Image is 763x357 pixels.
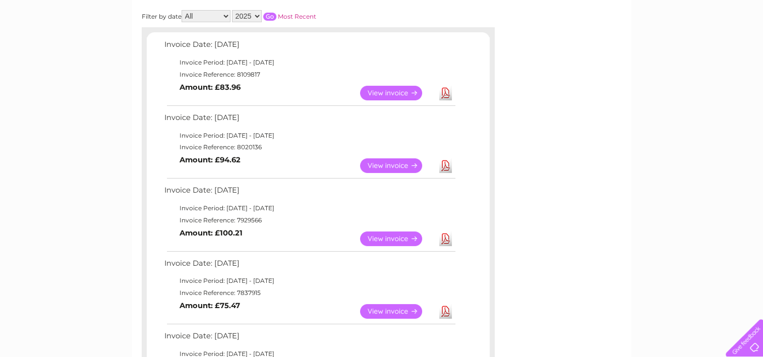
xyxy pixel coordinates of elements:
[439,231,452,246] a: Download
[730,43,753,50] a: Log out
[162,69,457,81] td: Invoice Reference: 8109817
[439,304,452,319] a: Download
[162,184,457,202] td: Invoice Date: [DATE]
[439,158,452,173] a: Download
[162,130,457,142] td: Invoice Period: [DATE] - [DATE]
[162,56,457,69] td: Invoice Period: [DATE] - [DATE]
[360,231,434,246] a: View
[696,43,721,50] a: Contact
[639,43,669,50] a: Telecoms
[180,83,241,92] b: Amount: £83.96
[180,228,243,237] b: Amount: £100.21
[162,329,457,348] td: Invoice Date: [DATE]
[180,155,241,164] b: Amount: £94.62
[162,111,457,130] td: Invoice Date: [DATE]
[675,43,690,50] a: Blog
[162,202,457,214] td: Invoice Period: [DATE] - [DATE]
[611,43,633,50] a: Energy
[162,287,457,299] td: Invoice Reference: 7837915
[162,257,457,275] td: Invoice Date: [DATE]
[360,304,434,319] a: View
[27,26,78,57] img: logo.png
[180,301,240,310] b: Amount: £75.47
[142,10,406,22] div: Filter by date
[573,5,642,18] a: 0333 014 3131
[144,6,620,49] div: Clear Business is a trading name of Verastar Limited (registered in [GEOGRAPHIC_DATA] No. 3667643...
[162,214,457,226] td: Invoice Reference: 7929566
[162,38,457,56] td: Invoice Date: [DATE]
[360,86,434,100] a: View
[162,275,457,287] td: Invoice Period: [DATE] - [DATE]
[360,158,434,173] a: View
[585,43,605,50] a: Water
[278,13,316,20] a: Most Recent
[439,86,452,100] a: Download
[162,141,457,153] td: Invoice Reference: 8020136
